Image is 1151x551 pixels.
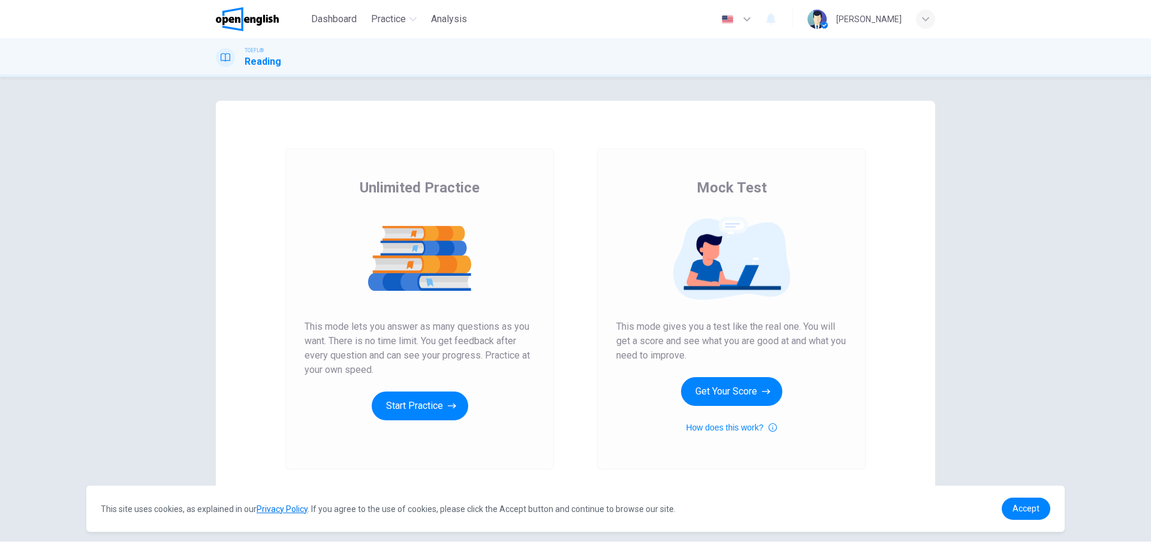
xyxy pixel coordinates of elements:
[426,8,472,30] button: Analysis
[720,15,735,24] img: en
[306,8,361,30] button: Dashboard
[305,320,535,377] span: This mode lets you answer as many questions as you want. There is no time limit. You get feedback...
[216,7,306,31] a: OpenEnglish logo
[431,12,467,26] span: Analysis
[371,12,406,26] span: Practice
[257,504,308,514] a: Privacy Policy
[245,46,264,55] span: TOEFL®
[360,178,480,197] span: Unlimited Practice
[366,8,421,30] button: Practice
[245,55,281,69] h1: Reading
[697,178,767,197] span: Mock Test
[372,392,468,420] button: Start Practice
[686,420,776,435] button: How does this work?
[86,486,1065,532] div: cookieconsent
[1002,498,1050,520] a: dismiss cookie message
[311,12,357,26] span: Dashboard
[1013,504,1039,513] span: Accept
[616,320,846,363] span: This mode gives you a test like the real one. You will get a score and see what you are good at a...
[101,504,676,514] span: This site uses cookies, as explained in our . If you agree to the use of cookies, please click th...
[807,10,827,29] img: Profile picture
[681,377,782,406] button: Get Your Score
[216,7,279,31] img: OpenEnglish logo
[836,12,902,26] div: [PERSON_NAME]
